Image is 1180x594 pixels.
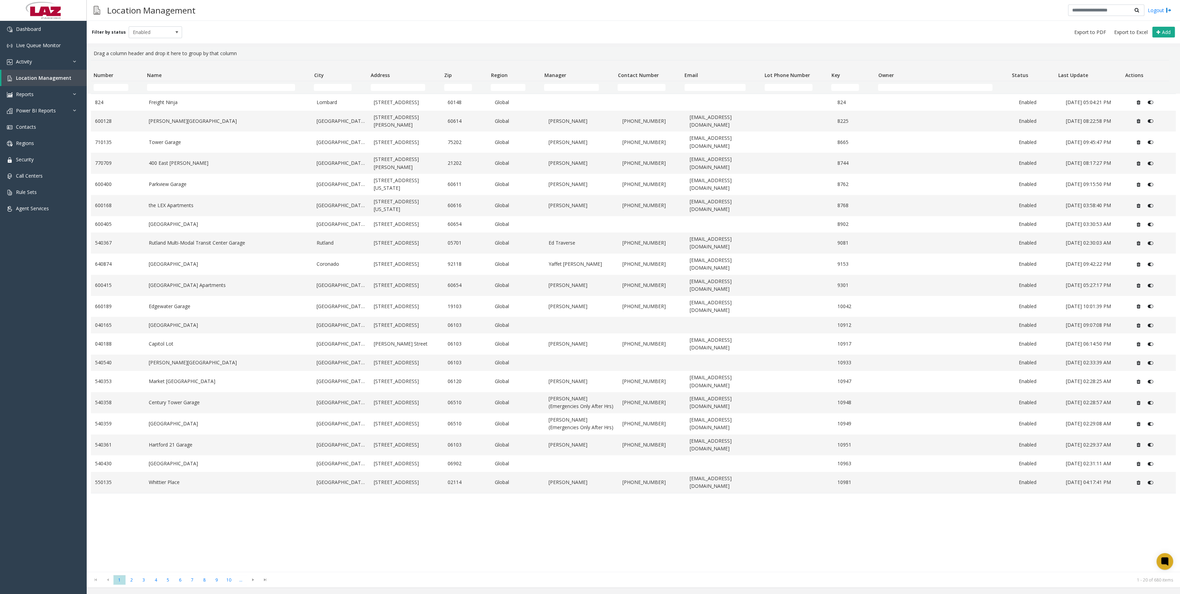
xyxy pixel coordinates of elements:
[495,202,540,209] a: Global
[544,84,598,91] input: Manager Filter
[837,399,876,406] a: 10948
[1071,27,1109,37] button: Export to PDF
[622,159,681,167] a: [PHONE_NUMBER]
[7,206,12,212] img: 'icon'
[1066,321,1125,329] a: [DATE] 09:07:08 PM
[495,99,540,106] a: Global
[1019,420,1058,427] a: Enabled
[448,99,486,106] a: 60148
[1133,219,1144,230] button: Delete
[317,138,365,146] a: [GEOGRAPHIC_DATA]
[837,377,876,385] a: 10947
[1066,377,1125,385] a: [DATE] 02:28:25 AM
[95,180,140,188] a: 600400
[1133,179,1144,190] button: Delete
[837,220,876,228] a: 8902
[837,321,876,329] a: 10912
[622,281,681,289] a: [PHONE_NUMBER]
[374,399,439,406] a: [STREET_ADDRESS]
[16,91,34,97] span: Reports
[149,340,308,348] a: Capitol Lot
[690,198,762,213] a: [EMAIL_ADDRESS][DOMAIN_NAME]
[317,99,365,106] a: Lombard
[1133,158,1144,169] button: Delete
[7,173,12,179] img: 'icon'
[495,359,540,366] a: Global
[622,260,681,268] a: [PHONE_NUMBER]
[95,281,140,289] a: 600415
[1133,338,1144,349] button: Delete
[95,441,140,449] a: 540361
[549,159,614,167] a: [PERSON_NAME]
[374,138,439,146] a: [STREET_ADDRESS]
[317,202,365,209] a: [GEOGRAPHIC_DATA]
[16,107,56,114] span: Power BI Reports
[374,177,439,192] a: [STREET_ADDRESS][US_STATE]
[317,281,365,289] a: [GEOGRAPHIC_DATA]
[1066,180,1125,188] a: [DATE] 09:15:50 PM
[1122,60,1169,81] th: Actions
[374,359,439,366] a: [STREET_ADDRESS]
[149,281,308,289] a: [GEOGRAPHIC_DATA] Apartments
[1066,138,1125,146] a: [DATE] 09:45:47 PM
[622,420,681,427] a: [PHONE_NUMBER]
[95,138,140,146] a: 710135
[317,180,365,188] a: [GEOGRAPHIC_DATA]
[1144,376,1157,387] button: Disable
[95,260,140,268] a: 640874
[495,399,540,406] a: Global
[1133,259,1144,270] button: Delete
[837,180,876,188] a: 8762
[1133,376,1144,387] button: Delete
[622,377,681,385] a: [PHONE_NUMBER]
[149,180,308,188] a: Parkview Garage
[1144,397,1157,408] button: Disable
[1133,320,1144,331] button: Delete
[495,220,540,228] a: Global
[317,239,365,247] a: Rutland
[622,138,681,146] a: [PHONE_NUMBER]
[444,84,472,91] input: Zip Filter
[7,92,12,97] img: 'icon'
[448,399,486,406] a: 06510
[149,138,308,146] a: Tower Garage
[149,420,308,427] a: [GEOGRAPHIC_DATA]
[95,117,140,125] a: 600128
[1019,281,1058,289] a: Enabled
[1,70,87,86] a: Location Management
[317,159,365,167] a: [GEOGRAPHIC_DATA]
[1066,220,1125,228] a: [DATE] 03:30:53 AM
[149,220,308,228] a: [GEOGRAPHIC_DATA]
[618,84,665,91] input: Contact Number Filter
[1144,301,1157,312] button: Disable
[837,340,876,348] a: 10917
[374,113,439,129] a: [STREET_ADDRESS][PERSON_NAME]
[16,189,37,195] span: Rule Sets
[837,99,876,106] a: 824
[149,377,308,385] a: Market [GEOGRAPHIC_DATA]
[491,84,525,91] input: Region Filter
[95,99,140,106] a: 824
[1066,202,1125,209] a: [DATE] 03:58:40 PM
[7,27,12,32] img: 'icon'
[1066,359,1111,366] span: [DATE] 02:33:39 AM
[16,205,49,212] span: Agent Services
[1066,239,1111,246] span: [DATE] 02:30:03 AM
[1144,116,1157,127] button: Disable
[1133,418,1144,429] button: Delete
[149,321,308,329] a: [GEOGRAPHIC_DATA]
[690,113,762,129] a: [EMAIL_ADDRESS][DOMAIN_NAME]
[1144,158,1157,169] button: Disable
[837,202,876,209] a: 8768
[94,84,128,91] input: Number Filter
[1066,181,1111,187] span: [DATE] 09:15:50 PM
[129,27,171,38] span: Enabled
[374,198,439,213] a: [STREET_ADDRESS][US_STATE]
[1144,439,1157,450] button: Disable
[495,321,540,329] a: Global
[149,359,308,366] a: [PERSON_NAME][GEOGRAPHIC_DATA]
[549,138,614,146] a: [PERSON_NAME]
[1066,322,1111,328] span: [DATE] 09:07:08 PM
[549,180,614,188] a: [PERSON_NAME]
[16,58,32,65] span: Activity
